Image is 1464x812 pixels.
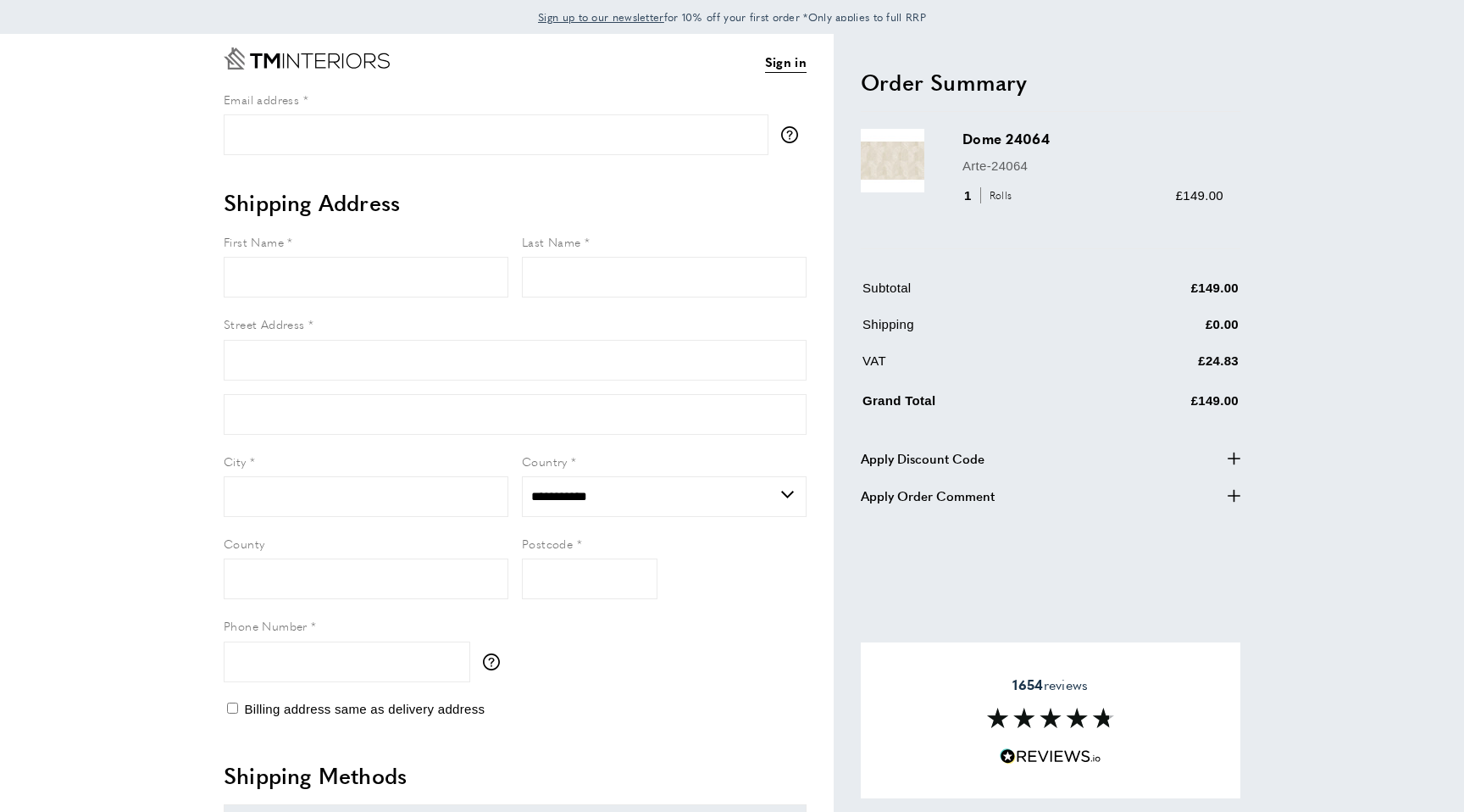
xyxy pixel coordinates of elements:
[1012,676,1088,693] span: reviews
[861,486,995,506] span: Apply Order Comment
[1176,188,1223,203] span: £149.00
[1091,351,1239,384] td: £24.83
[1012,675,1043,694] strong: 1654
[224,315,305,332] span: Street Address
[862,351,1090,384] td: VAT
[224,453,247,470] span: City
[1000,748,1101,765] img: Reviews.io 5 stars
[980,187,1017,203] span: Rolls
[224,187,807,218] h2: Shipping Address
[224,617,308,634] span: Phone Number
[227,703,238,714] input: Billing address same as delivery address
[862,314,1090,348] td: Shipping
[538,8,664,25] a: Sign up to our newsletter
[538,9,664,25] span: Sign up to our newsletter
[224,47,390,70] a: Go to Home page
[522,535,573,552] span: Postcode
[962,129,1223,148] h3: Dome 24064
[962,156,1223,176] p: Arte-24064
[1091,387,1239,424] td: £149.00
[224,233,284,250] span: First Name
[861,67,1240,97] h2: Order Summary
[1091,278,1239,311] td: £149.00
[224,760,807,791] h2: Shipping Methods
[962,186,1018,206] div: 1
[538,9,926,25] span: for 10% off your first order *Only applies to full RRP
[861,129,924,192] img: Dome 24064
[987,708,1114,728] img: Reviews section
[765,52,807,73] a: Sign in
[861,448,984,469] span: Apply Discount Code
[483,653,508,670] button: More information
[781,126,807,143] button: More information
[522,233,581,250] span: Last Name
[862,278,1090,311] td: Subtotal
[244,702,485,716] span: Billing address same as delivery address
[1091,314,1239,348] td: £0.00
[224,91,299,108] span: Email address
[522,453,568,470] span: Country
[862,387,1090,424] td: Grand Total
[224,535,264,552] span: County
